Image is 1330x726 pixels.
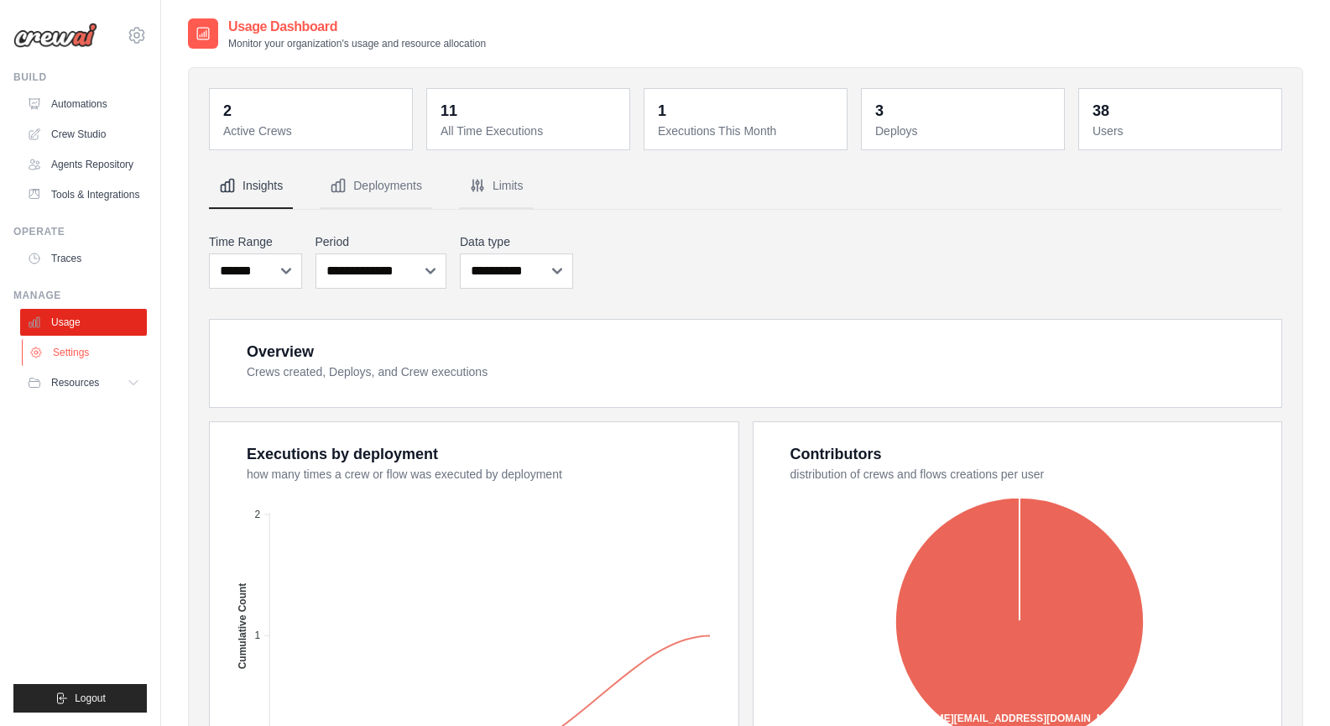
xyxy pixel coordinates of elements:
label: Period [316,233,447,250]
button: Deployments [320,164,432,209]
a: Traces [20,245,147,272]
div: 1 [658,99,666,123]
tspan: 2 [254,509,260,520]
a: Agents Repository [20,151,147,178]
dt: distribution of crews and flows creations per user [790,466,1262,483]
span: Logout [75,692,106,705]
a: Crew Studio [20,121,147,148]
div: Manage [13,289,147,302]
dt: Deploys [875,123,1054,139]
div: 2 [223,99,232,123]
a: Automations [20,91,147,118]
dt: Executions This Month [658,123,837,139]
button: Limits [459,164,534,209]
nav: Tabs [209,164,1282,209]
img: Logo [13,23,97,48]
div: 11 [441,99,457,123]
p: Monitor your organization's usage and resource allocation [228,37,486,50]
a: Tools & Integrations [20,181,147,208]
button: Insights [209,164,293,209]
dt: All Time Executions [441,123,619,139]
a: Settings [22,339,149,366]
div: Operate [13,225,147,238]
span: Resources [51,376,99,389]
dt: Crews created, Deploys, and Crew executions [247,363,1261,380]
div: Overview [247,340,314,363]
div: 3 [875,99,884,123]
text: Cumulative Count [237,583,248,670]
a: Usage [20,309,147,336]
label: Data type [460,233,573,250]
label: Time Range [209,233,302,250]
tspan: 1 [254,629,260,641]
button: Logout [13,684,147,713]
div: 38 [1093,99,1109,123]
div: Contributors [790,442,882,466]
div: Executions by deployment [247,442,438,466]
dt: Users [1093,123,1271,139]
dt: how many times a crew or flow was executed by deployment [247,466,718,483]
button: Resources [20,369,147,396]
h2: Usage Dashboard [228,17,486,37]
div: Build [13,71,147,84]
dt: Active Crews [223,123,402,139]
